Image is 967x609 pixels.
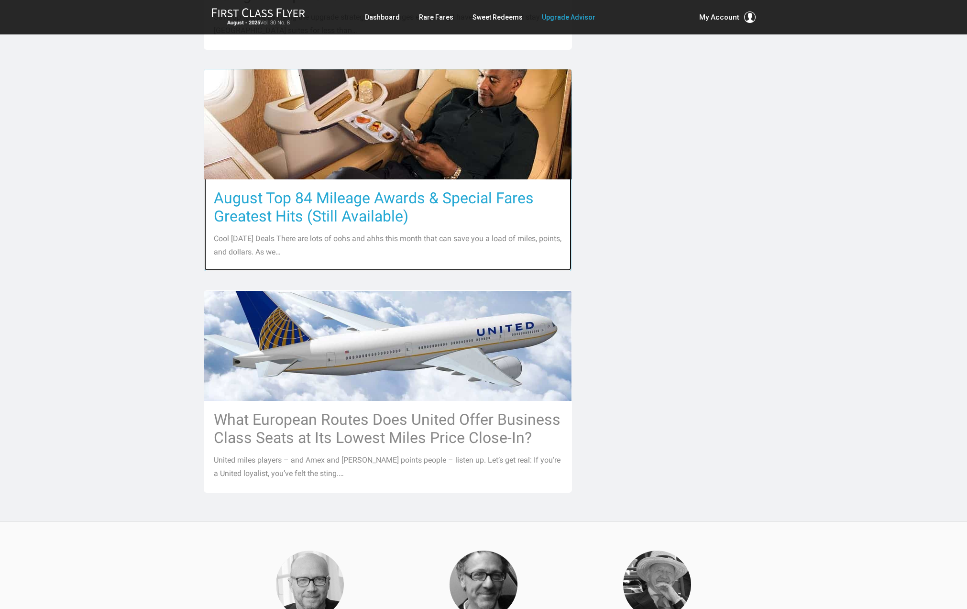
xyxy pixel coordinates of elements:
[542,9,595,26] a: Upgrade Advisor
[214,232,562,259] p: Cool [DATE] Deals There are lots of oohs and ahhs this month that can save you a load of miles, p...
[211,8,305,27] a: First Class FlyerAugust - 2025Vol. 30 No. 8
[473,9,523,26] a: Sweet Redeems
[211,20,305,26] small: Vol. 30 No. 8
[365,9,400,26] a: Dashboard
[699,11,739,23] span: My Account
[699,11,756,23] button: My Account
[204,69,572,271] a: August Top 84 Mileage Awards & Special Fares Greatest Hits (Still Available) Cool [DATE] Deals Th...
[419,9,453,26] a: Rare Fares
[204,290,572,493] a: What European Routes Does United Offer Business Class Seats at Its Lowest Miles Price Close-In? U...
[214,410,562,447] h3: What European Routes Does United Offer Business Class Seats at Its Lowest Miles Price Close-In?
[211,8,305,18] img: First Class Flyer
[227,20,260,26] strong: August - 2025
[214,454,562,480] p: United miles players – and Amex and [PERSON_NAME] points people – listen up. Let’s get real: If y...
[214,189,562,225] h3: August Top 84 Mileage Awards & Special Fares Greatest Hits (Still Available)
